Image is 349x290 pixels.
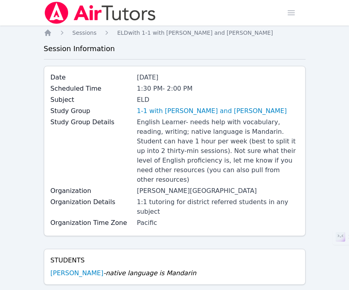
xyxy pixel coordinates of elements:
label: Date [51,73,132,82]
div: ELD [137,95,299,105]
a: Sessions [73,29,97,37]
nav: Breadcrumb [44,29,306,37]
div: Pacific [137,218,299,228]
h4: Students [51,256,299,265]
div: 1:30 PM - 2:00 PM [137,84,299,93]
a: [PERSON_NAME] [51,268,104,278]
h3: Session Information [44,43,306,54]
a: 1-1 with [PERSON_NAME] and [PERSON_NAME] [137,106,287,116]
label: Scheduled Time [51,84,132,93]
label: Organization Details [51,197,132,207]
span: - native language is Mandarin [103,269,196,277]
label: Organization [51,186,132,196]
label: Study Group Details [51,117,132,127]
div: [PERSON_NAME][GEOGRAPHIC_DATA] [137,186,299,196]
span: Sessions [73,30,97,36]
div: [DATE] [137,73,299,82]
label: Organization Time Zone [51,218,132,228]
div: English Learner- needs help with vocabulary, reading, writing; native language is Mandarin. Stude... [137,117,299,185]
label: Study Group [51,106,132,116]
div: 1:1 tutoring for district referred students in any subject [137,197,299,217]
a: ELDwith 1-1 with [PERSON_NAME] and [PERSON_NAME] [117,29,273,37]
img: Air Tutors [44,2,157,24]
label: Subject [51,95,132,105]
span: ELD with 1-1 with [PERSON_NAME] and [PERSON_NAME] [117,30,273,36]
